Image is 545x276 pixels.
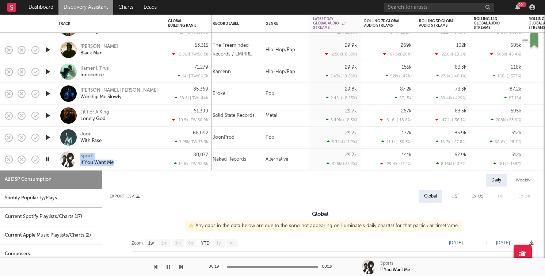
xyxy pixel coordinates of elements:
a: Black Man [80,50,103,57]
div: The Freeminded Records / EMPIRE [213,41,258,59]
div: -22.6k ( -18.2 % ) [435,52,466,57]
div: Hip-Hop/Rap [262,39,309,61]
div: 18.7k ( +27.8 % ) [436,139,466,144]
div: 2.45k ( +8.23 % ) [326,96,357,100]
div: 92k ( +147 % ) [385,74,412,78]
div: US [451,192,457,201]
div: 99 + [517,2,526,7]
div: 269k [401,43,412,48]
a: [PERSON_NAME] [80,43,118,50]
div: 218k [511,65,521,70]
text: 3m [175,241,181,246]
div: 10.5k ( +35.2 % ) [327,161,357,166]
div: 29.9k [345,65,357,70]
div: Rolling 14D Global Audio Streams [474,17,510,30]
div: Kamenn [213,68,231,76]
a: If You Want Me [80,160,114,166]
div: 85.9k [454,131,466,135]
div: Fit For A King [80,109,109,116]
div: 71,279 [194,65,208,70]
div: 87.2k [400,87,412,92]
div: Record Label [213,22,247,26]
div: 67.9k [454,153,466,157]
div: Rolling 3D Global Audio Streams [419,19,456,28]
div: Ex-US [472,192,483,201]
div: 29.7k [345,109,357,114]
div: Pop [262,127,309,149]
div: 68,092 [193,131,208,135]
div: Metal [262,105,309,127]
a: Lonely God [80,116,106,122]
div: If You Want Me [380,267,410,273]
div: 85,369 [193,87,208,92]
div: -503k ( -45.4 % ) [490,52,521,57]
text: → [484,240,488,245]
input: Search for artists [384,3,494,12]
div: 181k ( +138 % ) [493,161,521,166]
div: JoonProd [213,133,235,142]
div: 29.9k [345,43,357,48]
div: 59.4k ( +429 % ) [436,96,466,100]
div: Track [58,22,157,26]
div: 8.16k ( +13.7 % ) [436,161,466,166]
a: Kamen!, Trvs [80,65,109,72]
div: Broke [213,89,225,98]
div: 14k | TW: 85.3k [168,74,208,78]
div: Latest Day Global Audio Streams [313,17,346,30]
div: 267k [401,109,412,114]
div: -10.5k | TW: 50.9k [168,118,208,122]
div: 5.49k ( +18.5 % ) [326,118,357,122]
button: 99+ [515,4,520,10]
div: 53,315 [195,43,208,48]
text: 6m [188,241,195,246]
div: 168k ( +337 % ) [493,74,521,78]
div: 12.6k | TW: 92.6k [168,161,208,166]
div: Weekly [510,174,536,187]
div: 605k [510,43,521,48]
a: Innocence [80,72,104,78]
div: 87,154 [504,96,521,100]
text: 1y [216,241,221,246]
h3: Global [102,210,538,219]
div: 141k [402,153,412,157]
div: [PERSON_NAME], [PERSON_NAME] [80,87,158,94]
div: 2.47k ( +8.26 % ) [325,74,357,78]
div: -67.3k ( -20 % ) [383,52,412,57]
text: 1m [161,241,168,246]
div: 27.1k ( +48.1 % ) [436,74,466,78]
div: 208k ( +53.6 % ) [491,118,521,122]
text: All [229,241,234,246]
div: 00:19 [209,262,223,271]
div: Any gaps in the data below are due to the song not appearing on Luminate's daily chart(s) for tha... [185,221,462,231]
div: 83.5k [455,109,466,114]
div: -61.6k ( -18.8 % ) [380,118,412,122]
div: 58.6k | TW: 144k [168,96,208,100]
a: Sports [80,153,95,160]
div: -2.56k ( -8.53 % ) [325,52,357,57]
div: Global [424,192,437,201]
div: 102k [456,43,466,48]
div: 595k [511,109,521,114]
div: Global Building Rank [168,19,197,28]
div: Pop [262,83,309,105]
text: [DATE] [496,240,510,245]
div: Hip-Hop/Rap [262,61,309,83]
div: Solid State Records [213,111,255,120]
a: Joon [80,131,92,138]
div: -29.4k ( -17.2 % ) [380,161,412,166]
div: 29.7k [345,153,357,157]
div: 177k [402,131,412,135]
div: 61,399 [194,109,208,114]
div: 68.6k ( +28.1 % ) [490,139,521,144]
text: YTD [201,241,210,246]
div: 00:19 [322,262,336,271]
div: Naked Records [213,155,246,164]
div: Sports [380,260,393,267]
